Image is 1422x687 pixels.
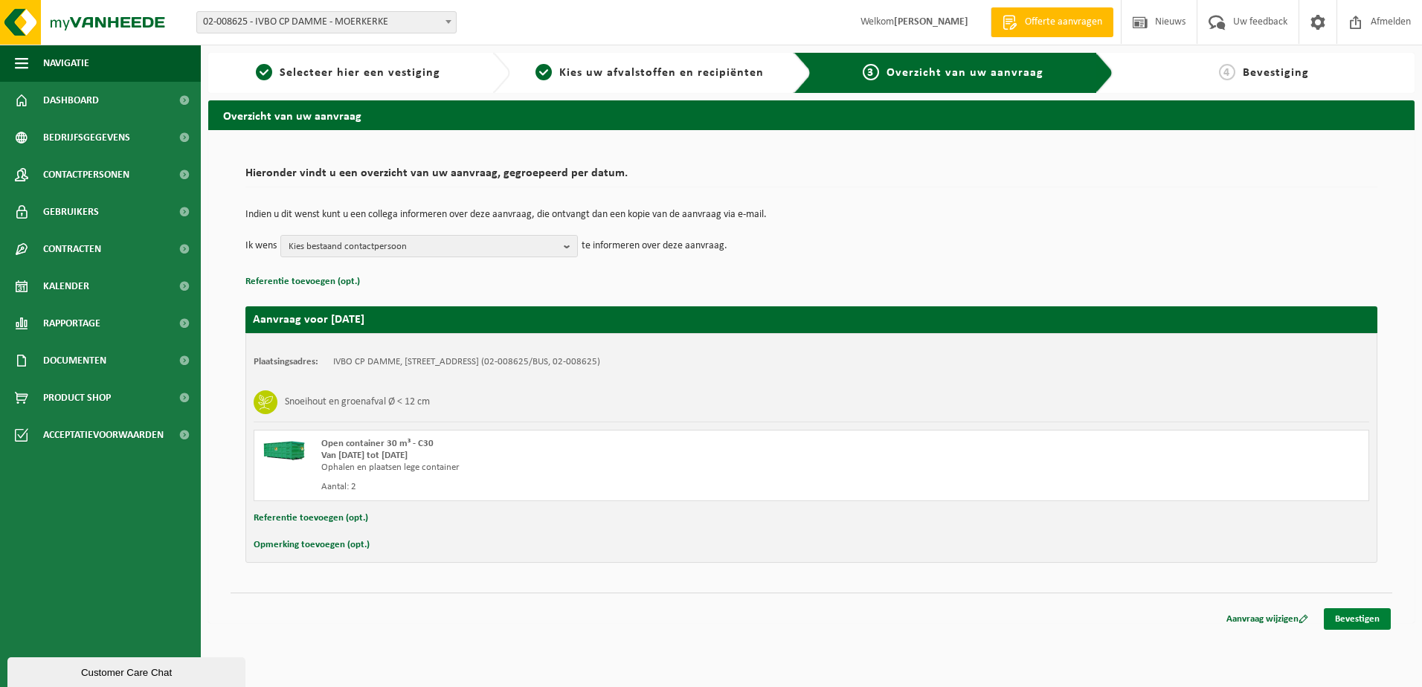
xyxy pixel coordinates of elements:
iframe: chat widget [7,654,248,687]
a: Bevestigen [1324,608,1391,630]
span: Bevestiging [1243,67,1309,79]
img: HK-XC-30-GN-00.png [262,438,306,460]
span: Kalender [43,268,89,305]
span: Contracten [43,230,101,268]
strong: [PERSON_NAME] [894,16,968,28]
h3: Snoeihout en groenafval Ø < 12 cm [285,390,430,414]
span: Selecteer hier een vestiging [280,67,440,79]
div: Ophalen en plaatsen lege container [321,462,871,474]
h2: Hieronder vindt u een overzicht van uw aanvraag, gegroepeerd per datum. [245,167,1377,187]
span: Acceptatievoorwaarden [43,416,164,454]
span: Documenten [43,342,106,379]
h2: Overzicht van uw aanvraag [208,100,1415,129]
span: Open container 30 m³ - C30 [321,439,434,448]
p: Ik wens [245,235,277,257]
span: Dashboard [43,82,99,119]
strong: Van [DATE] tot [DATE] [321,451,408,460]
p: te informeren over deze aanvraag. [582,235,727,257]
span: Kies uw afvalstoffen en recipiënten [559,67,764,79]
a: Aanvraag wijzigen [1215,608,1319,630]
span: Contactpersonen [43,156,129,193]
button: Kies bestaand contactpersoon [280,235,578,257]
span: Bedrijfsgegevens [43,119,130,156]
div: Aantal: 2 [321,481,871,493]
p: Indien u dit wenst kunt u een collega informeren over deze aanvraag, die ontvangt dan een kopie v... [245,210,1377,220]
td: IVBO CP DAMME, [STREET_ADDRESS] (02-008625/BUS, 02-008625) [333,356,600,368]
span: 1 [256,64,272,80]
span: 2 [535,64,552,80]
a: Offerte aanvragen [991,7,1113,37]
span: 3 [863,64,879,80]
span: 02-008625 - IVBO CP DAMME - MOERKERKE [197,12,456,33]
span: 02-008625 - IVBO CP DAMME - MOERKERKE [196,11,457,33]
span: Gebruikers [43,193,99,230]
strong: Aanvraag voor [DATE] [253,314,364,326]
button: Referentie toevoegen (opt.) [245,272,360,291]
span: Offerte aanvragen [1021,15,1106,30]
a: 1Selecteer hier een vestiging [216,64,480,82]
span: Navigatie [43,45,89,82]
button: Referentie toevoegen (opt.) [254,509,368,528]
span: Rapportage [43,305,100,342]
button: Opmerking toevoegen (opt.) [254,535,370,555]
span: 4 [1219,64,1235,80]
strong: Plaatsingsadres: [254,357,318,367]
span: Overzicht van uw aanvraag [887,67,1043,79]
span: Kies bestaand contactpersoon [289,236,558,258]
span: Product Shop [43,379,111,416]
a: 2Kies uw afvalstoffen en recipiënten [518,64,782,82]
